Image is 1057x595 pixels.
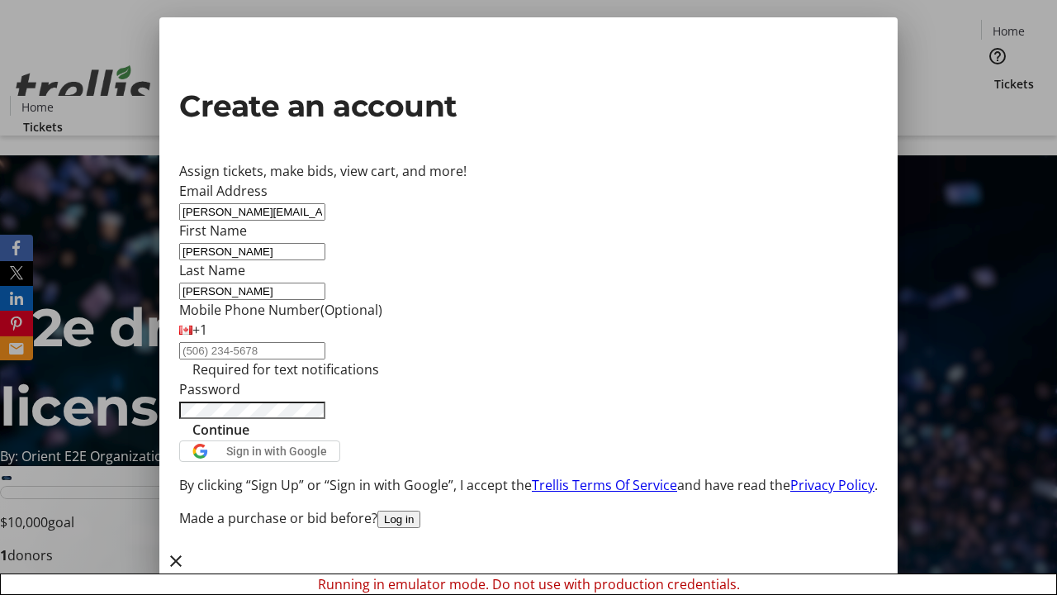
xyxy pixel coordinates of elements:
[179,301,382,319] label: Mobile Phone Number (Optional)
[179,440,340,462] button: Sign in with Google
[159,545,192,578] button: Close
[192,420,249,440] span: Continue
[226,445,327,458] span: Sign in with Google
[179,243,325,260] input: First Name
[179,475,878,495] p: By clicking “Sign Up” or “Sign in with Google”, I accept the and have read the .
[377,511,420,528] button: Log in
[179,161,878,181] div: Assign tickets, make bids, view cart, and more!
[179,342,325,359] input: (506) 234-5678
[179,182,268,200] label: Email Address
[179,221,247,240] label: First Name
[192,359,379,379] tr-hint: Required for text notifications
[179,420,263,440] button: Continue
[179,83,878,128] h2: Create an account
[179,203,325,221] input: Email Address
[179,261,245,279] label: Last Name
[179,283,325,300] input: Last Name
[532,476,677,494] a: Trellis Terms Of Service
[790,476,875,494] a: Privacy Policy
[179,508,878,528] div: Made a purchase or bid before?
[179,380,240,398] label: Password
